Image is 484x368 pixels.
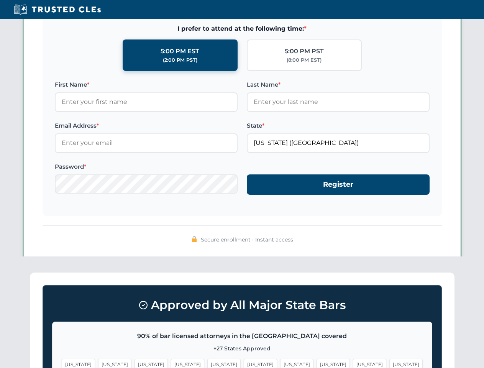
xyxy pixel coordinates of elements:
[247,121,430,130] label: State
[287,56,322,64] div: (8:00 PM EST)
[285,46,324,56] div: 5:00 PM PST
[62,344,423,353] p: +27 States Approved
[247,80,430,89] label: Last Name
[55,162,238,171] label: Password
[201,235,293,244] span: Secure enrollment • Instant access
[247,133,430,153] input: Florida (FL)
[55,133,238,153] input: Enter your email
[247,92,430,112] input: Enter your last name
[163,56,197,64] div: (2:00 PM PST)
[55,121,238,130] label: Email Address
[191,236,197,242] img: 🔒
[247,174,430,195] button: Register
[52,295,432,315] h3: Approved by All Major State Bars
[11,4,103,15] img: Trusted CLEs
[55,92,238,112] input: Enter your first name
[161,46,199,56] div: 5:00 PM EST
[62,331,423,341] p: 90% of bar licensed attorneys in the [GEOGRAPHIC_DATA] covered
[55,80,238,89] label: First Name
[55,24,430,34] span: I prefer to attend at the following time:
